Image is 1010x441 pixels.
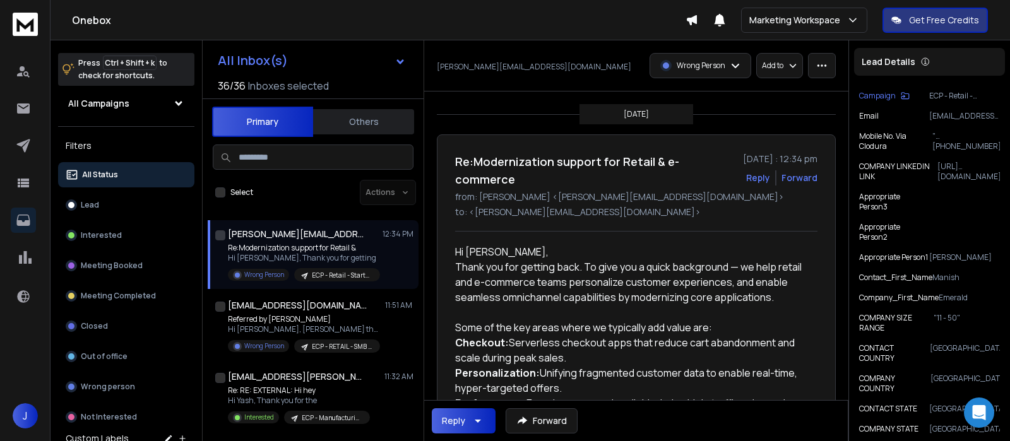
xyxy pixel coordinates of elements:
p: [URL][DOMAIN_NAME] [937,162,1001,182]
button: Closed [58,314,194,339]
p: Hi Yash, Thank you for the [228,396,370,406]
p: Wrong person [81,382,135,392]
p: Emerald [939,293,1000,303]
p: Lead [81,200,99,210]
button: J [13,403,38,428]
p: Manish [932,273,1000,283]
p: "11 - 50" [934,313,1000,333]
h1: [PERSON_NAME][EMAIL_ADDRESS][DOMAIN_NAME] [228,228,367,240]
p: Appropriate Person1 [859,252,928,262]
p: ECP - RETAIL - SMB | [PERSON_NAME] [312,342,372,351]
li: Unifying fragmented customer data to enable real-time, hyper-targeted offers. [455,365,807,396]
p: Press to check for shortcuts. [78,57,167,82]
h3: Filters [58,137,194,155]
button: All Inbox(s) [208,48,416,73]
button: Wrong person [58,374,194,399]
button: Others [313,108,414,136]
p: CONTACT COUNTRY [859,343,930,363]
h1: All Campaigns [68,97,129,110]
p: Campaign [859,91,896,101]
p: Lead Details [862,56,915,68]
p: Referred by [PERSON_NAME] [228,314,379,324]
p: from: [PERSON_NAME] <[PERSON_NAME][EMAIL_ADDRESS][DOMAIN_NAME]> [455,191,817,203]
p: COMPANY LINKEDIN LINK [859,162,937,182]
label: Select [230,187,253,197]
p: [PERSON_NAME][EMAIL_ADDRESS][DOMAIN_NAME] [437,62,631,72]
p: Re:Modernization support for Retail & [228,243,379,253]
p: Closed [81,321,108,331]
p: [GEOGRAPHIC_DATA] [929,424,1000,434]
li: Serverless checkout apps that reduce cart abandonment and scale during peak sales. [455,335,807,365]
p: [GEOGRAPHIC_DATA] [930,343,1000,363]
h1: [EMAIL_ADDRESS][PERSON_NAME][DOMAIN_NAME] [228,370,367,383]
button: Lead [58,192,194,218]
img: logo [13,13,38,36]
button: Get Free Credits [882,8,988,33]
p: Wrong Person [244,341,284,351]
p: [EMAIL_ADDRESS][PERSON_NAME][DOMAIN_NAME] [929,111,1000,121]
p: ECP - Retail - Startup | [PERSON_NAME] [312,271,372,280]
p: to: <[PERSON_NAME][EMAIL_ADDRESS][DOMAIN_NAME]> [455,206,817,218]
button: Campaign [859,91,910,101]
p: Out of office [81,351,128,362]
button: All Campaigns [58,91,194,116]
p: Hi [PERSON_NAME], Thank you for getting [228,253,379,263]
p: Re: RE: EXTERNAL: Hi hey [228,385,370,396]
p: Get Free Credits [909,14,979,26]
p: Email [859,111,879,121]
p: [GEOGRAPHIC_DATA] [929,404,1000,414]
p: COMPANY COUNTRY [859,373,930,394]
p: Marketing Workspace [749,14,845,26]
p: Appropriate Person2 [859,222,930,242]
p: Meeting Completed [81,291,156,301]
p: ECP - Retail - Startup | [PERSON_NAME] [929,91,1000,101]
h3: Inboxes selected [248,78,329,93]
p: 12:34 PM [383,229,413,239]
span: 36 / 36 [218,78,246,93]
p: "[PHONE_NUMBER],[PHONE_NUMBER]" [932,131,1000,151]
p: ECP - Manufacturing - Enterprise | [PERSON_NAME] [302,413,362,423]
li: Ensuring apps scale reliably during high-traffic sales and festivals. [455,396,807,426]
p: Wrong Person [244,270,284,279]
p: [GEOGRAPHIC_DATA] [930,373,1000,394]
h1: [EMAIL_ADDRESS][DOMAIN_NAME] [228,299,367,312]
p: Company_First_Name [859,293,939,303]
span: Ctrl + Shift + k [103,56,157,70]
p: Wrong Person [677,61,725,71]
button: Meeting Completed [58,283,194,309]
p: Add to [762,61,783,71]
p: [PERSON_NAME] [929,252,1000,262]
button: Interested [58,223,194,248]
p: Interested [81,230,122,240]
h1: All Inbox(s) [218,54,288,67]
p: Appropriate Person3 [859,192,930,212]
strong: Personalization: [455,366,540,380]
h1: Re:Modernization support for Retail & e-commerce [455,153,735,188]
button: All Status [58,162,194,187]
h1: Onebox [72,13,686,28]
div: Reply [442,415,465,427]
p: Not Interested [81,412,137,422]
p: CONTACT STATE [859,404,917,414]
button: Meeting Booked [58,253,194,278]
p: Contact_First_Name [859,273,932,283]
p: All Status [82,170,118,180]
p: Meeting Booked [81,261,143,271]
p: COMPANY SIZE RANGE [859,313,934,333]
button: Reply [746,172,770,184]
button: Reply [432,408,496,433]
button: Out of office [58,344,194,369]
strong: Checkout: [455,336,509,350]
span: Hi [PERSON_NAME], Thank you for getting back. To give you a quick background — we help retail and... [455,245,804,304]
strong: Performance: [455,396,526,410]
button: Primary [212,107,313,137]
div: Forward [781,172,817,184]
button: Not Interested [58,404,194,430]
button: Forward [506,408,578,433]
p: [DATE] : 12:34 pm [743,153,817,165]
div: Open Intercom Messenger [964,397,994,428]
p: Mobile No. Via Clodura [859,131,932,151]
